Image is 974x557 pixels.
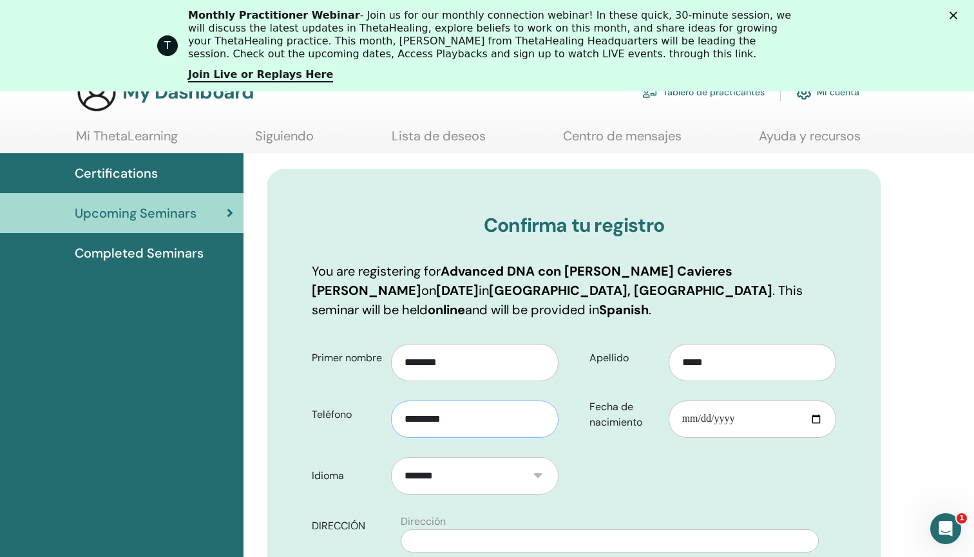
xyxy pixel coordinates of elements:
h3: My Dashboard [122,80,254,104]
a: Ayuda y recursos [759,128,861,153]
label: Primer nombre [302,346,391,370]
label: Apellido [580,346,669,370]
iframe: Intercom live chat [930,513,961,544]
b: Advanced DNA con [PERSON_NAME] Cavieres [PERSON_NAME] [312,263,732,299]
a: Mi ThetaLearning [76,128,178,153]
a: Centro de mensajes [563,128,682,153]
div: - Join us for our monthly connection webinar! In these quick, 30-minute session, we will discuss ... [188,9,796,61]
div: Close [950,12,962,19]
img: cog.svg [796,81,812,103]
b: [GEOGRAPHIC_DATA], [GEOGRAPHIC_DATA] [489,282,772,299]
b: Spanish [599,301,649,318]
label: Fecha de nacimiento [580,395,669,435]
a: Join Live or Replays Here [188,68,333,82]
a: Siguiendo [255,128,314,153]
img: generic-user-icon.jpg [76,71,117,113]
h3: Confirma tu registro [312,214,836,237]
label: Idioma [302,464,391,488]
label: Teléfono [302,402,391,427]
div: Profile image for ThetaHealing [157,35,178,56]
img: chalkboard-teacher.svg [642,86,658,98]
p: You are registering for on in . This seminar will be held and will be provided in . [312,261,836,319]
span: Completed Seminars [75,243,204,263]
span: 1 [957,513,967,524]
a: Tablero de practicantes [642,78,765,106]
label: DIRECCIÓN [302,514,393,538]
span: Upcoming Seminars [75,203,196,223]
b: [DATE] [436,282,479,299]
label: Dirección [401,514,446,529]
a: Mi cuenta [796,78,859,106]
b: online [428,301,465,318]
span: Certifications [75,164,158,183]
a: Lista de deseos [392,128,486,153]
b: Monthly Practitioner Webinar [188,9,360,21]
